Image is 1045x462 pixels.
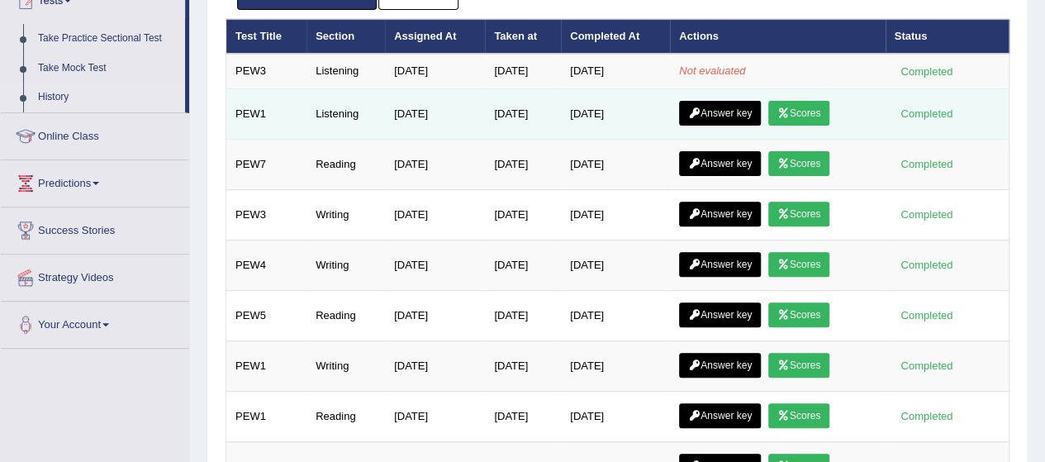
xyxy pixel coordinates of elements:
td: [DATE] [385,88,485,139]
a: Scores [768,151,829,176]
a: Scores [768,302,829,327]
td: Listening [306,54,385,88]
td: [DATE] [385,240,485,290]
td: [DATE] [485,189,561,240]
a: Take Mock Test [31,54,185,83]
div: Completed [895,307,959,324]
td: PEW5 [226,290,307,341]
a: Answer key [679,151,761,176]
td: [DATE] [385,139,485,189]
a: Scores [768,403,829,428]
div: Completed [895,155,959,173]
td: [DATE] [561,240,670,290]
div: Completed [895,357,959,374]
td: [DATE] [561,88,670,139]
a: Answer key [679,403,761,428]
td: Reading [306,139,385,189]
a: Success Stories [1,207,189,249]
td: [DATE] [485,240,561,290]
a: History [31,83,185,112]
td: PEW3 [226,189,307,240]
a: Answer key [679,252,761,277]
td: [DATE] [485,290,561,341]
td: [DATE] [561,290,670,341]
td: PEW1 [226,341,307,391]
th: Completed At [561,19,670,54]
td: Reading [306,391,385,441]
td: [DATE] [385,391,485,441]
td: [DATE] [561,189,670,240]
a: Answer key [679,353,761,378]
a: Answer key [679,101,761,126]
td: Reading [306,290,385,341]
th: Test Title [226,19,307,54]
a: Take Practice Sectional Test [31,24,185,54]
div: Completed [895,206,959,223]
td: PEW3 [226,54,307,88]
td: [DATE] [485,54,561,88]
td: [DATE] [485,391,561,441]
td: Writing [306,341,385,391]
th: Taken at [485,19,561,54]
th: Actions [670,19,885,54]
td: [DATE] [561,341,670,391]
th: Status [886,19,1009,54]
td: [DATE] [561,54,670,88]
a: Scores [768,353,829,378]
a: Strategy Videos [1,255,189,296]
a: Predictions [1,160,189,202]
a: Your Account [1,302,189,343]
td: Writing [306,189,385,240]
a: Scores [768,101,829,126]
td: [DATE] [385,54,485,88]
td: [DATE] [385,189,485,240]
th: Section [306,19,385,54]
td: [DATE] [485,139,561,189]
td: Listening [306,88,385,139]
a: Scores [768,252,829,277]
a: Answer key [679,302,761,327]
td: [DATE] [485,88,561,139]
td: [DATE] [485,341,561,391]
td: [DATE] [385,290,485,341]
td: PEW7 [226,139,307,189]
em: Not evaluated [679,64,745,77]
div: Completed [895,256,959,274]
a: Online Class [1,113,189,155]
td: PEW1 [226,391,307,441]
a: Answer key [679,202,761,226]
td: [DATE] [561,391,670,441]
a: Scores [768,202,829,226]
td: PEW1 [226,88,307,139]
td: PEW4 [226,240,307,290]
div: Completed [895,63,959,80]
th: Assigned At [385,19,485,54]
td: [DATE] [385,341,485,391]
div: Completed [895,105,959,122]
div: Completed [895,407,959,425]
td: Writing [306,240,385,290]
td: [DATE] [561,139,670,189]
